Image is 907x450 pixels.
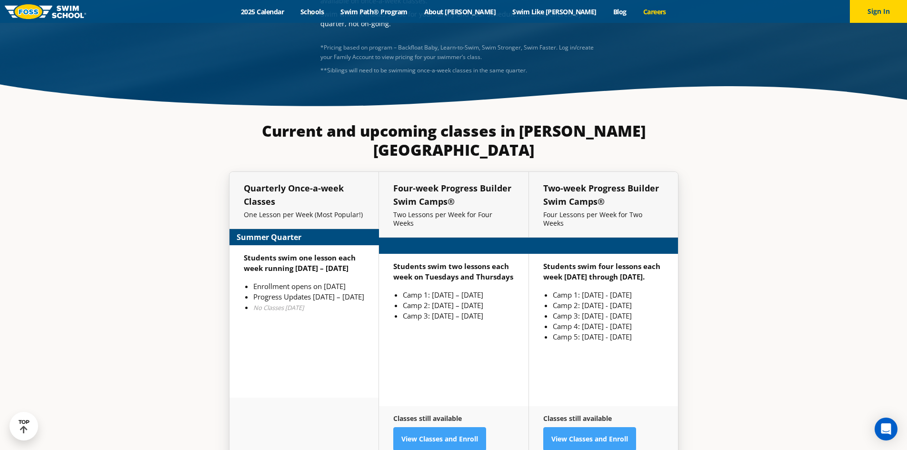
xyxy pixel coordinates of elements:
li: Progress Updates [DATE] – [DATE] [253,291,364,302]
div: TOP [19,419,30,434]
div: **Siblings will need to be swimming once-a-week classes in the same quarter. [320,66,598,75]
a: Swim Like [PERSON_NAME] [504,7,605,16]
li: Camp 3: [DATE] - [DATE] [553,310,664,321]
a: Careers [635,7,674,16]
strong: Students swim two lessons each week on Tuesdays and Thursdays [393,261,513,281]
h5: Four-week Progress Builder Swim Camps® [393,181,514,208]
li: Enrollment opens on [DATE] [253,281,364,291]
h5: Two-week Progress Builder Swim Camps® [543,181,664,208]
li: Camp 5: [DATE] - [DATE] [553,331,664,342]
em: No Classes [DATE] [253,303,304,312]
strong: Classes still available [543,414,612,423]
h5: Quarterly Once-a-week Classes [244,181,364,208]
li: Camp 4: [DATE] - [DATE] [553,321,664,331]
div: Josef Severson, Rachael Blom (group direct message) [320,66,598,75]
li: Camp 1: [DATE] – [DATE] [403,290,514,300]
strong: Students swim one lesson each week running [DATE] – [DATE] [244,253,356,273]
strong: Summer Quarter [237,231,301,243]
a: 2025 Calendar [233,7,292,16]
h3: Current and upcoming classes in [PERSON_NAME][GEOGRAPHIC_DATA] [229,121,678,160]
li: Camp 3: [DATE] – [DATE] [403,310,514,321]
p: Four Lessons per Week for Two Weeks [543,210,664,228]
img: FOSS Swim School Logo [5,4,86,19]
li: Camp 1: [DATE] - [DATE] [553,290,664,300]
a: Swim Path® Program [332,7,416,16]
a: About [PERSON_NAME] [416,7,504,16]
li: Camp 2: [DATE] – [DATE] [403,300,514,310]
strong: Classes still available [393,414,462,423]
strong: Students swim four lessons each week [DATE] through [DATE]. [543,261,660,281]
a: Blog [605,7,635,16]
p: Two Lessons per Week for Four Weeks [393,210,514,228]
p: *Pricing based on program – Backfloat Baby, Learn-to-Swim, Swim Stronger, Swim Faster. Log in/cre... [320,43,598,62]
a: Schools [292,7,332,16]
li: Camp 2: [DATE] - [DATE] [553,300,664,310]
div: Open Intercom Messenger [875,418,897,440]
p: One Lesson per Week (Most Popular!) [244,210,364,219]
